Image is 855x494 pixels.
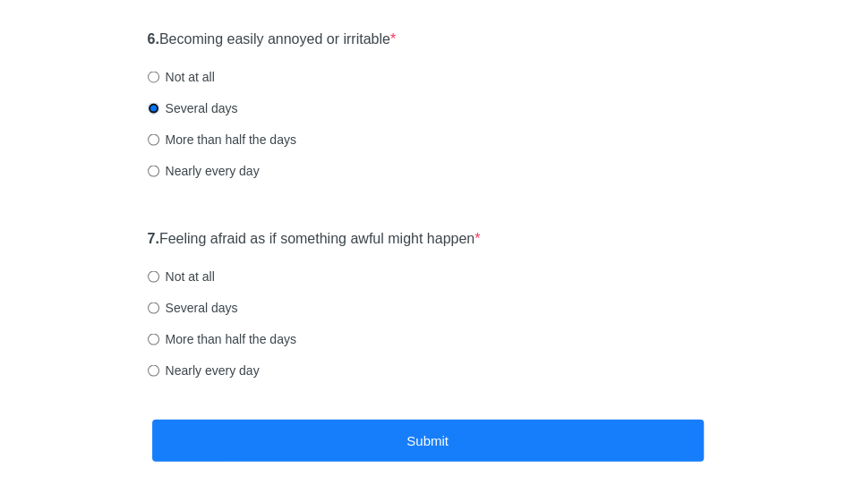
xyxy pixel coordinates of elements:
input: Nearly every day [148,165,159,176]
strong: 7. [148,230,159,245]
label: Becoming easily annoyed or irritable [148,30,397,50]
input: Several days [148,102,159,114]
label: More than half the days [148,329,296,347]
input: Several days [148,302,159,313]
label: Several days [148,98,238,116]
input: Not at all [148,71,159,82]
label: Nearly every day [148,161,260,179]
input: More than half the days [148,133,159,145]
label: Several days [148,298,238,316]
label: Not at all [148,267,215,285]
button: Submit [152,419,704,461]
strong: 6. [148,31,159,47]
input: Not at all [148,270,159,282]
label: Feeling afraid as if something awful might happen [148,228,481,249]
label: More than half the days [148,130,296,148]
input: More than half the days [148,333,159,345]
label: Not at all [148,67,215,85]
label: Nearly every day [148,361,260,379]
input: Nearly every day [148,364,159,376]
